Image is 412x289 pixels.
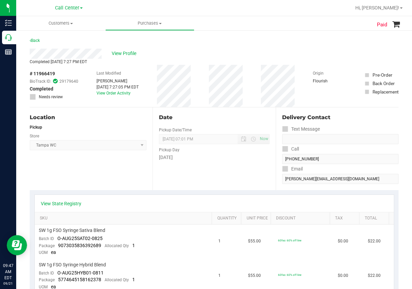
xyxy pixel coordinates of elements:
[7,235,27,255] iframe: Resource center
[30,70,55,77] span: # 11966419
[159,147,180,153] label: Pickup Day
[218,272,221,279] span: 1
[217,216,239,221] a: Quantity
[282,154,399,164] input: Format: (999) 999-9999
[97,78,139,84] div: [PERSON_NAME]
[30,85,53,93] span: Completed
[105,278,129,282] span: Allocated Qty
[132,277,135,282] span: 1
[313,78,347,84] div: Flourish
[372,88,398,95] div: Replacement
[105,243,129,248] span: Allocated Qty
[97,91,131,96] a: View Order Activity
[39,94,63,100] span: Needs review
[112,50,139,57] span: View Profile
[51,249,56,255] span: ea
[5,34,12,41] inline-svg: Call Center
[57,270,104,275] span: O-AUG25HYB01-0811
[282,134,399,144] input: Format: (999) 999-9999
[58,243,101,248] span: 9073035836392689
[105,16,194,30] a: Purchases
[53,78,58,84] span: In Sync
[368,272,381,279] span: $22.00
[39,271,54,275] span: Batch ID
[364,216,386,221] a: Total
[30,113,146,122] div: Location
[282,164,303,174] label: Email
[5,49,12,55] inline-svg: Reports
[106,20,194,26] span: Purchases
[282,113,399,122] div: Delivery Contact
[132,243,135,248] span: 1
[372,80,394,87] div: Back Order
[97,70,121,76] label: Last Modified
[5,20,12,26] inline-svg: Inventory
[247,216,268,221] a: Unit Price
[58,277,101,282] span: 5774645158162378
[30,133,39,139] label: Store
[218,238,221,244] span: 1
[338,238,348,244] span: $0.00
[248,238,261,244] span: $55.00
[159,154,269,161] div: [DATE]
[97,84,139,90] div: [DATE] 7:27:05 PM EDT
[278,239,301,242] span: 60fso: 60% off line
[30,38,40,43] a: Back
[282,124,320,134] label: Text Message
[16,16,105,30] a: Customers
[30,78,51,84] span: BioTrack ID:
[3,281,13,286] p: 09/21
[57,236,103,241] span: O-AUG25SAT02-0825
[16,20,105,26] span: Customers
[30,125,42,130] strong: Pickup
[39,236,54,241] span: Batch ID
[39,250,48,255] span: UOM
[39,227,105,234] span: SW 1g FSO Syringe Sativa Blend
[278,273,301,277] span: 60fso: 60% off line
[3,263,13,281] p: 09:47 AM EDT
[313,70,324,76] label: Origin
[39,243,55,248] span: Package
[282,144,299,154] label: Call
[372,72,392,78] div: Pre-Order
[248,272,261,279] span: $55.00
[159,113,269,122] div: Date
[55,5,79,11] span: Call Center
[59,78,78,84] span: 29179640
[39,262,106,268] span: SW 1g FSO Syringe Hybrid Blend
[355,5,399,10] span: Hi, [PERSON_NAME]!
[338,272,348,279] span: $0.00
[39,278,55,282] span: Package
[41,200,81,207] a: View State Registry
[276,216,327,221] a: Discount
[159,127,192,133] label: Pickup Date/Time
[368,238,381,244] span: $22.00
[30,59,87,64] span: Completed [DATE] 7:27 PM EDT
[40,216,209,221] a: SKU
[335,216,357,221] a: Tax
[377,21,387,29] span: Paid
